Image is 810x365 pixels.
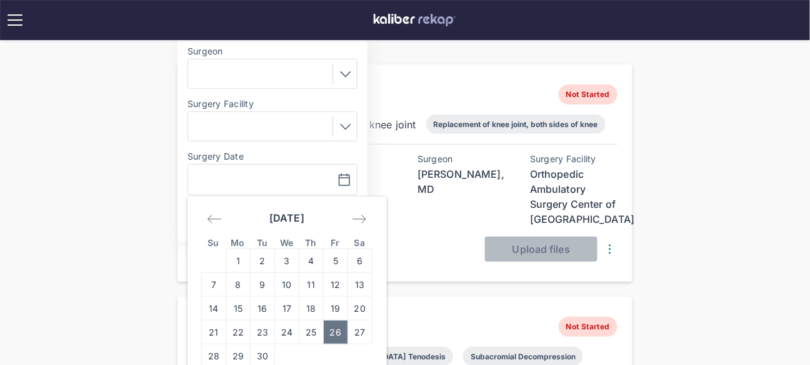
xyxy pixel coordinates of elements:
[602,242,617,257] img: DotsThreeVertical.31cb0eda.svg
[299,297,324,321] td: Thursday, September 18, 2025
[299,273,324,297] td: Thursday, September 11, 2025
[559,317,617,337] span: Not Started
[324,273,348,297] td: Friday, September 12, 2025
[324,249,348,273] td: Friday, September 5, 2025
[275,249,299,273] td: Wednesday, September 3, 2025
[417,167,505,197] div: [PERSON_NAME], MD
[346,208,372,230] div: Move forward to switch to the next month.
[342,352,446,361] div: [MEDICAL_DATA] Tenodesis
[280,237,294,248] small: We
[275,273,299,297] td: Wednesday, September 10, 2025
[231,237,245,248] small: Mo
[187,99,357,109] label: Surgery Facility
[187,46,357,56] label: Surgeon
[530,167,617,227] div: Orthopedic Ambulatory Surgery Center of [GEOGRAPHIC_DATA]
[324,297,348,321] td: Friday, September 19, 2025
[299,321,324,344] td: Thursday, September 25, 2025
[374,14,456,26] img: kaliber labs logo
[275,297,299,321] td: Wednesday, September 17, 2025
[530,154,617,164] div: Surgery Facility
[251,321,275,344] td: Tuesday, September 23, 2025
[201,208,227,230] div: Move backward to switch to the previous month.
[299,249,324,273] td: Thursday, September 4, 2025
[348,249,372,273] td: Saturday, September 6, 2025
[331,237,340,248] small: Fr
[226,297,251,321] td: Monday, September 15, 2025
[202,297,226,321] td: Sunday, September 14, 2025
[187,152,357,162] label: Surgery Date
[177,44,632,59] div: 2248 entries
[275,321,299,344] td: Wednesday, September 24, 2025
[324,321,348,344] td: Friday, September 26, 2025
[226,321,251,344] td: Monday, September 22, 2025
[348,273,372,297] td: Saturday, September 13, 2025
[434,120,598,129] div: Replacement of knee joint, both sides of knee
[512,243,570,255] span: Upload files
[348,297,372,321] td: Saturday, September 20, 2025
[485,237,597,262] button: Upload files
[354,237,366,248] small: Sa
[251,297,275,321] td: Tuesday, September 16, 2025
[207,237,219,248] small: Su
[257,237,268,248] small: Tu
[251,249,275,273] td: Tuesday, September 2, 2025
[202,321,226,344] td: Sunday, September 21, 2025
[348,321,372,344] td: Saturday, September 27, 2025
[226,273,251,297] td: Monday, September 8, 2025
[471,352,576,361] div: Subacromial Decompression
[417,154,505,164] div: Surgeon
[5,10,25,30] img: open menu icon
[305,237,317,248] small: Th
[251,273,275,297] td: Tuesday, September 9, 2025
[559,85,617,105] span: Not Started
[202,273,226,297] td: Sunday, September 7, 2025
[226,249,251,273] td: Monday, September 1, 2025
[269,212,304,224] strong: [DATE]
